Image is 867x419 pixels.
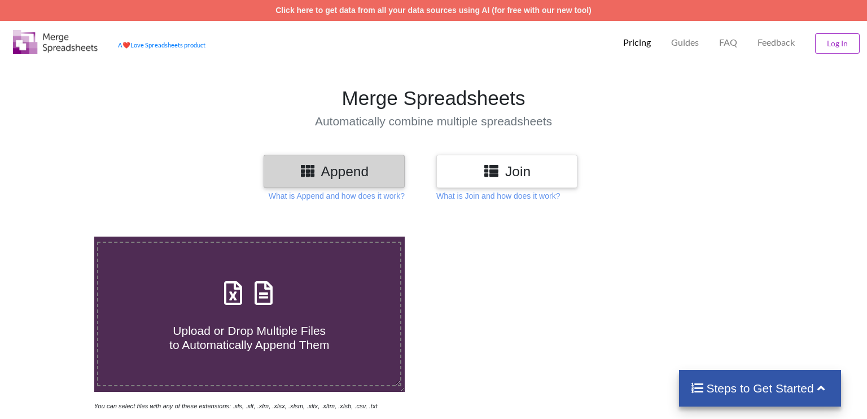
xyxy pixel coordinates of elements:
[169,324,329,351] span: Upload or Drop Multiple Files to Automatically Append Them
[623,37,651,49] p: Pricing
[118,41,205,49] a: AheartLove Spreadsheets product
[436,190,560,202] p: What is Join and how does it work?
[272,163,396,180] h3: Append
[690,381,830,395] h4: Steps to Get Started
[815,33,860,54] button: Log In
[269,190,405,202] p: What is Append and how does it work?
[94,403,378,409] i: You can select files with any of these extensions: .xls, .xlt, .xlm, .xlsx, .xlsm, .xltx, .xltm, ...
[275,6,592,15] a: Click here to get data from all your data sources using AI (for free with our new tool)
[445,163,569,180] h3: Join
[122,41,130,49] span: heart
[719,37,737,49] p: FAQ
[13,30,98,54] img: Logo.png
[757,38,795,47] span: Feedback
[671,37,699,49] p: Guides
